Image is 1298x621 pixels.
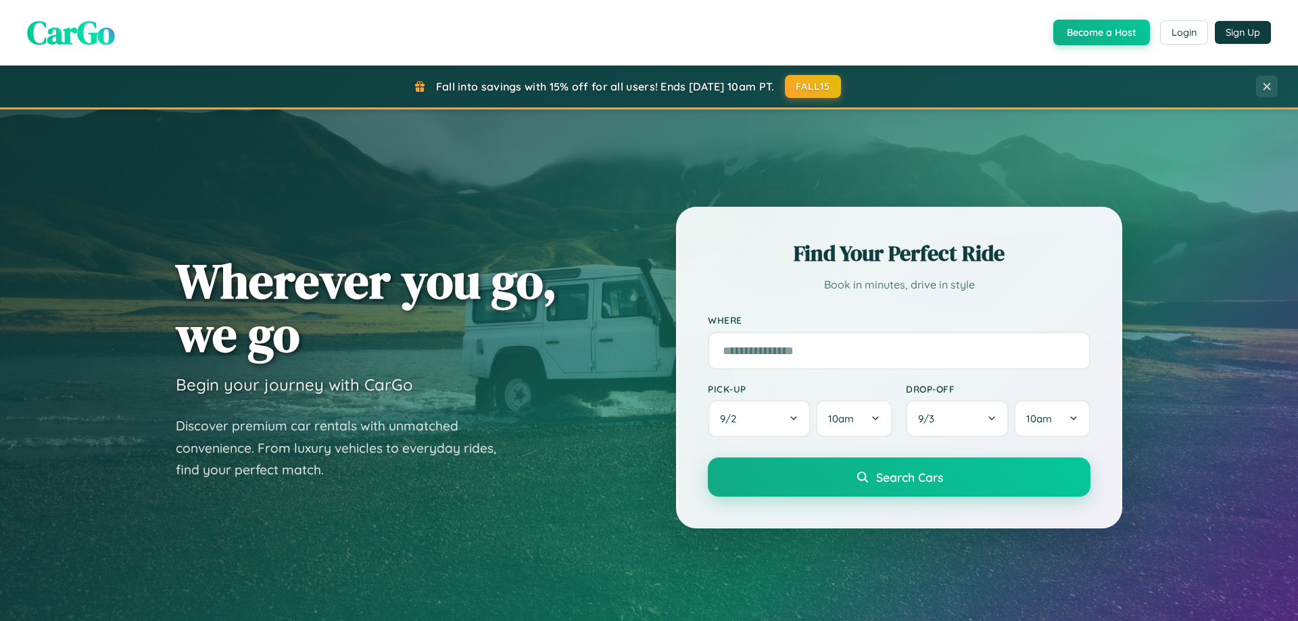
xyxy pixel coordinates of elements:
[1026,412,1052,425] span: 10am
[720,412,743,425] span: 9 / 2
[176,415,514,481] p: Discover premium car rentals with unmatched convenience. From luxury vehicles to everyday rides, ...
[176,254,557,361] h1: Wherever you go, we go
[906,383,1090,395] label: Drop-off
[708,275,1090,295] p: Book in minutes, drive in style
[708,315,1090,326] label: Where
[906,400,1009,437] button: 9/3
[1014,400,1090,437] button: 10am
[176,374,413,395] h3: Begin your journey with CarGo
[1215,21,1271,44] button: Sign Up
[918,412,941,425] span: 9 / 3
[876,470,943,485] span: Search Cars
[1053,20,1150,45] button: Become a Host
[436,80,775,93] span: Fall into savings with 15% off for all users! Ends [DATE] 10am PT.
[708,383,892,395] label: Pick-up
[828,412,854,425] span: 10am
[708,457,1090,497] button: Search Cars
[1160,20,1208,45] button: Login
[27,10,115,55] span: CarGo
[785,75,842,98] button: FALL15
[708,239,1090,268] h2: Find Your Perfect Ride
[708,400,811,437] button: 9/2
[816,400,892,437] button: 10am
